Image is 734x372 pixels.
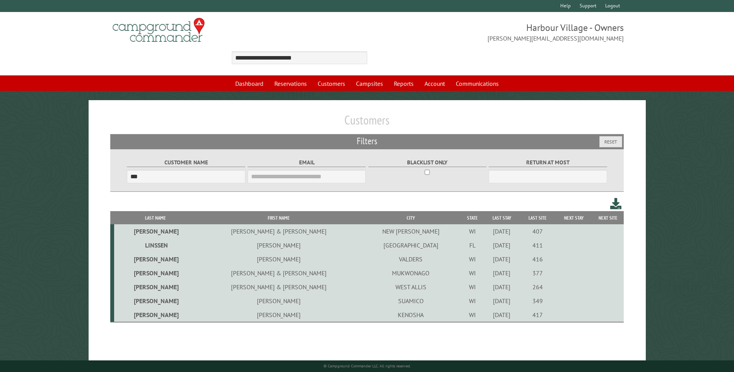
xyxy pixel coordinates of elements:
[197,238,361,252] td: [PERSON_NAME]
[114,294,197,308] td: [PERSON_NAME]
[313,76,350,91] a: Customers
[461,280,484,294] td: WI
[520,252,555,266] td: 416
[484,211,520,225] th: Last Stay
[114,308,197,322] td: [PERSON_NAME]
[389,76,418,91] a: Reports
[461,238,484,252] td: FL
[110,113,623,134] h1: Customers
[485,311,519,319] div: [DATE]
[361,266,460,280] td: MUKWONAGO
[114,266,197,280] td: [PERSON_NAME]
[520,238,555,252] td: 411
[520,308,555,322] td: 417
[248,158,366,167] label: Email
[361,224,460,238] td: NEW [PERSON_NAME]
[323,363,411,369] small: © Campground Commander LLC. All rights reserved.
[520,211,555,225] th: Last Site
[485,269,519,277] div: [DATE]
[461,308,484,322] td: WI
[197,252,361,266] td: [PERSON_NAME]
[599,136,622,147] button: Reset
[114,238,197,252] td: LINSSEN
[485,297,519,305] div: [DATE]
[520,266,555,280] td: 377
[197,211,361,225] th: First Name
[197,224,361,238] td: [PERSON_NAME] & [PERSON_NAME]
[114,224,197,238] td: [PERSON_NAME]
[520,280,555,294] td: 264
[114,280,197,294] td: [PERSON_NAME]
[361,294,460,308] td: SUAMICO
[485,241,519,249] div: [DATE]
[361,238,460,252] td: [GEOGRAPHIC_DATA]
[461,294,484,308] td: WI
[361,308,460,322] td: KENOSHA
[110,134,623,149] h2: Filters
[485,283,519,291] div: [DATE]
[351,76,388,91] a: Campsites
[361,252,460,266] td: VALDERS
[461,224,484,238] td: WI
[451,76,503,91] a: Communications
[367,21,624,43] span: Harbour Village - Owners [PERSON_NAME][EMAIL_ADDRESS][DOMAIN_NAME]
[197,280,361,294] td: [PERSON_NAME] & [PERSON_NAME]
[485,227,519,235] div: [DATE]
[461,266,484,280] td: WI
[114,211,197,225] th: Last Name
[485,255,519,263] div: [DATE]
[110,15,207,45] img: Campground Commander
[270,76,311,91] a: Reservations
[593,211,624,225] th: Next Site
[368,158,486,167] label: Blacklist only
[610,196,621,211] a: Download this customer list (.csv)
[461,211,484,225] th: State
[461,252,484,266] td: WI
[361,280,460,294] td: WEST ALLIS
[520,294,555,308] td: 349
[555,211,593,225] th: Next Stay
[231,76,268,91] a: Dashboard
[197,294,361,308] td: [PERSON_NAME]
[489,158,607,167] label: Return at most
[127,158,245,167] label: Customer Name
[197,308,361,322] td: [PERSON_NAME]
[520,224,555,238] td: 407
[197,266,361,280] td: [PERSON_NAME] & [PERSON_NAME]
[420,76,450,91] a: Account
[361,211,460,225] th: City
[114,252,197,266] td: [PERSON_NAME]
